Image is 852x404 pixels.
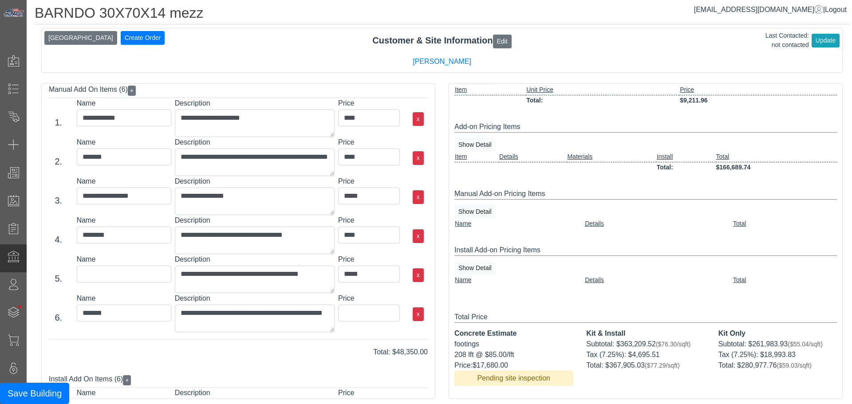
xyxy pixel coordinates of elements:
label: Name [77,254,171,265]
div: 5. [44,272,73,285]
span: ($77.29/sqft) [645,362,680,369]
td: Total [733,219,837,229]
button: Show Detail [454,261,496,275]
td: Details [499,152,567,162]
td: Price [679,85,837,95]
label: Name [77,137,171,148]
div: footings [454,339,573,349]
span: Logout [825,6,847,13]
label: Description [175,98,335,109]
td: Total: [526,95,679,106]
label: Price [338,176,400,187]
td: Install [656,152,716,162]
span: ($55.04/sqft) [788,341,823,348]
label: Price [338,98,400,109]
div: Manual Add On Items (6) [49,82,428,98]
td: Unit Price [526,85,679,95]
div: Concrete Estimate [454,328,573,339]
div: Last Contacted: not contacted [765,31,809,50]
div: Total: $367,905.03 [586,360,705,371]
div: Install Add-on Pricing Items [454,245,837,256]
div: 208 lft @ $85.00/lft [454,349,573,360]
button: Edit [493,35,512,48]
label: Name [77,293,171,304]
div: Customer & Site Information [42,34,842,48]
span: ($59.03/sqft) [777,362,812,369]
button: x [413,151,424,165]
div: Subtotal: $261,983.93 [718,339,837,349]
button: x [413,229,424,243]
div: 6. [44,311,73,324]
label: Price [338,215,400,226]
td: Details [584,275,733,285]
button: Show Detail [454,138,496,152]
label: Description [175,176,335,187]
div: Add-on Pricing Items [454,122,837,133]
td: Details [584,219,733,229]
button: Update [812,34,840,47]
td: $166,689.74 [716,162,837,173]
td: Name [454,275,584,285]
label: Description [175,388,335,398]
label: Price [338,293,400,304]
h1: BARNDO 30X70X14 mezz [35,4,849,24]
div: Total Price [454,312,837,323]
label: Price [338,254,400,265]
label: Description [175,254,335,265]
td: Item [454,152,499,162]
div: Total: $48,350.00 [42,347,434,357]
div: 3. [44,194,73,207]
a: [PERSON_NAME] [413,58,471,65]
img: Metals Direct Inc Logo [3,8,25,18]
div: | [694,4,847,15]
label: Description [175,215,335,226]
td: Total [716,152,837,162]
td: Total: [656,162,716,173]
button: + [128,86,136,96]
label: Name [77,215,171,226]
td: $9,211.96 [679,95,837,106]
div: Tax (7.25%): $18,993.83 [718,349,837,360]
div: 2. [44,155,73,168]
td: Item [454,85,526,95]
label: Name [77,98,171,109]
td: Total [733,275,837,285]
div: Install Add On Items (6) [49,372,428,388]
span: ($76.30/sqft) [656,341,691,348]
button: x [413,307,424,321]
label: Price [338,137,400,148]
div: Kit & Install [586,328,705,339]
button: x [413,190,424,204]
button: Create Order [121,31,165,45]
div: Total: $280,977.76 [718,360,837,371]
button: x [413,268,424,282]
button: x [413,112,424,126]
a: [EMAIL_ADDRESS][DOMAIN_NAME] [694,6,823,13]
div: Subtotal: $363,209.52 [586,339,705,349]
div: Price: [454,360,573,371]
span: • [8,292,31,321]
td: Materials [567,152,656,162]
div: Manual Add-on Pricing Items [454,188,837,200]
label: Price [338,388,400,398]
label: Name [77,388,171,398]
div: Kit Only [718,328,837,339]
span: $17,680.00 [473,361,508,369]
button: + [123,375,131,385]
label: Description [175,137,335,148]
div: Tax (7.25%): $4,695.51 [586,349,705,360]
button: Show Detail [454,205,496,219]
label: Name [77,176,171,187]
button: [GEOGRAPHIC_DATA] [44,31,117,45]
label: Description [175,293,335,304]
div: 1. [44,116,73,129]
div: Pending site inspection [454,371,573,386]
td: Name [454,219,584,229]
div: 4. [44,233,73,246]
